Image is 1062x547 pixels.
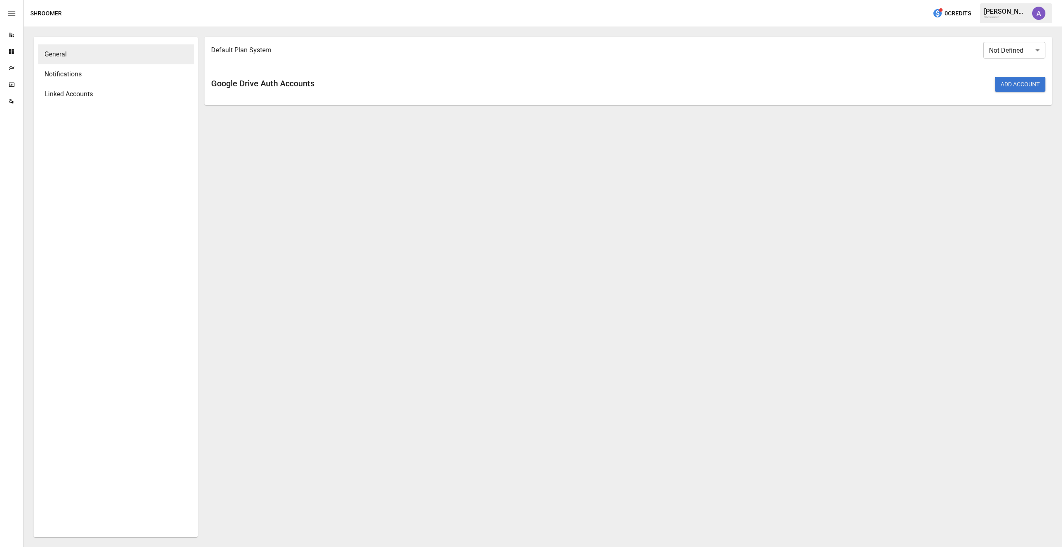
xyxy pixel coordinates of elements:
button: Add Account [995,77,1045,92]
div: [PERSON_NAME] [984,7,1027,15]
span: General [44,49,187,59]
div: Not Defined [983,42,1045,59]
div: Shroomer [984,15,1027,19]
img: Alicia Thrasher [1032,7,1045,20]
div: Notifications [38,64,194,84]
div: General [38,44,194,64]
div: Linked Accounts [38,84,194,104]
h6: Google Drive Auth Accounts [211,77,625,90]
button: Alicia Thrasher [1027,2,1050,25]
span: Notifications [44,69,187,79]
span: Linked Accounts [44,89,187,99]
span: Default Plan System [211,45,1032,55]
button: 0Credits [929,6,974,21]
span: 0 Credits [945,8,971,19]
